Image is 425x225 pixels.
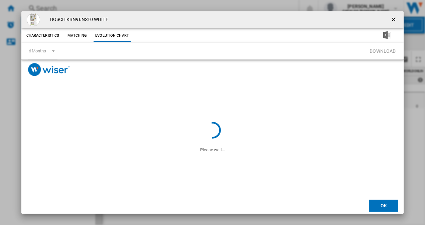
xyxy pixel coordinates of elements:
[390,16,398,24] ng-md-icon: getI18NText('BUTTONS.CLOSE_DIALOG')
[368,45,398,57] button: Download
[388,13,401,26] button: getI18NText('BUTTONS.CLOSE_DIALOG')
[25,30,61,42] button: Characteristics
[200,147,225,152] ng-transclude: Please wait...
[47,16,108,23] h4: BOSCH KBN96NSE0 WHITE
[27,13,40,26] img: bosch_kbn96nse1g_1354951_34-0100-0335.jpg
[369,200,398,212] button: OK
[373,30,402,42] button: Download in Excel
[28,63,70,76] img: logo_wiser_300x94.png
[21,11,404,214] md-dialog: Product popup
[94,30,131,42] button: Evolution chart
[62,30,92,42] button: Matching
[29,48,46,53] div: 6 Months
[383,31,391,39] img: excel-24x24.png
